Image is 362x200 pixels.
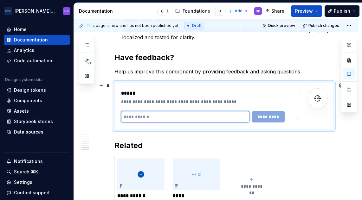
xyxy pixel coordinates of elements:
p: Help us improve this component by providing feedback and asking questions. [114,68,333,75]
div: Home [14,26,27,33]
div: SP [64,9,69,14]
div: Components [14,97,42,104]
span: Publish changes [308,23,339,28]
a: Code automation [4,56,70,66]
div: Settings [14,179,32,185]
button: Preview [291,5,322,17]
button: Quick preview [260,21,298,30]
span: Preview [295,8,313,14]
button: Add [227,7,250,16]
a: Documentation [4,35,70,45]
a: Assets [4,106,70,116]
div: Analytics [14,47,34,53]
a: Storybook stories [4,116,70,127]
a: Components [4,96,70,106]
a: Settings [4,177,70,187]
span: 21 [86,60,92,66]
div: Search ⌘K [14,169,38,175]
span: Publish [334,8,350,14]
button: Share [262,5,288,17]
img: f0306bc8-3074-41fb-b11c-7d2e8671d5eb.png [4,7,12,15]
div: Design tokens [14,87,46,93]
button: [PERSON_NAME] AirlinesSP [1,4,72,18]
span: Draft [192,23,202,28]
a: Analytics [4,45,70,55]
div: Notifications [14,158,43,165]
div: [PERSON_NAME] Airlines [15,8,55,14]
span: Share [271,8,284,14]
div: Storybook stories [14,118,53,125]
a: Data sources [4,127,70,137]
div: Design system data [5,77,42,82]
h2: Related [114,141,333,151]
a: Foundations [172,6,213,16]
p: Ensure translated labels (both default and ARIA-label) are properly localized and tested for clar... [122,26,333,41]
span: Add [235,9,242,14]
button: Contact support [4,188,70,198]
div: Data sources [14,129,43,135]
button: Publish changes [301,21,342,30]
div: Documentation [14,37,48,43]
div: Contact support [14,190,50,196]
button: Notifications [4,156,70,166]
span: Quick preview [268,23,295,28]
a: Home [4,24,70,34]
img: 14cf3cbc-0138-4a5c-b031-2ad8254179f0.png [173,159,220,190]
div: Code automation [14,58,52,64]
div: Assets [14,108,29,114]
img: 96c32c7d-c39f-4d05-bd00-0737bf21000f.png [117,159,165,190]
div: SP [256,9,260,14]
div: Documentation [79,8,150,14]
div: Foundations [183,8,210,14]
h2: Have feedback? [114,53,333,63]
a: Design tokens [4,85,70,95]
button: Search ⌘K [4,167,70,177]
span: This page is new and has not been published yet. [87,23,179,28]
button: Publish [325,5,359,17]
